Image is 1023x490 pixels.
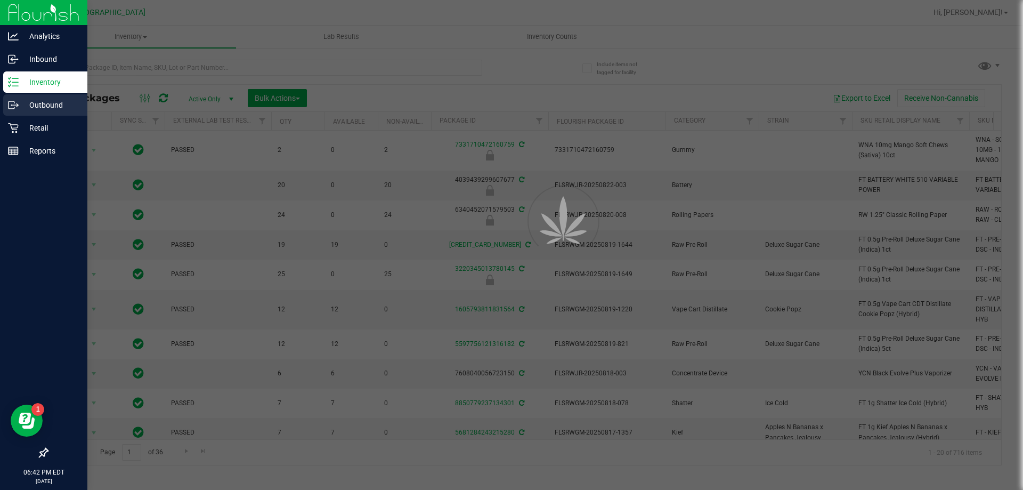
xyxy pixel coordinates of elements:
inline-svg: Retail [8,123,19,133]
p: 06:42 PM EDT [5,468,83,477]
p: Retail [19,122,83,134]
inline-svg: Outbound [8,100,19,110]
p: Reports [19,144,83,157]
p: Inbound [19,53,83,66]
p: [DATE] [5,477,83,485]
inline-svg: Analytics [8,31,19,42]
p: Outbound [19,99,83,111]
iframe: Resource center unread badge [31,403,44,416]
inline-svg: Inbound [8,54,19,65]
iframe: Resource center [11,405,43,437]
inline-svg: Inventory [8,77,19,87]
inline-svg: Reports [8,146,19,156]
p: Analytics [19,30,83,43]
p: Inventory [19,76,83,89]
